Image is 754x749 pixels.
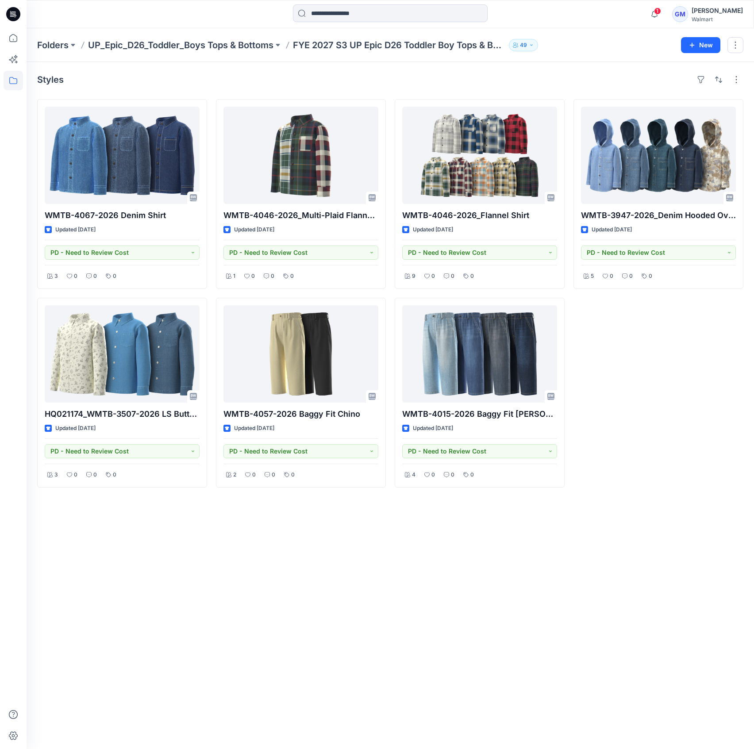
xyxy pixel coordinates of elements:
a: UP_Epic_D26_Toddler_Boys Tops & Bottoms [88,39,273,51]
p: 0 [290,272,294,281]
a: WMTB-4046-2026_Flannel Shirt [402,107,557,204]
p: 0 [113,470,116,480]
p: WMTB-4015-2026 Baggy Fit [PERSON_NAME]-Opt 1A [402,408,557,420]
p: 2 [233,470,236,480]
a: WMTB-4057-2026 Baggy Fit Chino [223,305,378,403]
p: WMTB-4046-2026_Flannel Shirt [402,209,557,222]
p: 0 [291,470,295,480]
div: [PERSON_NAME] [692,5,743,16]
p: Updated [DATE] [592,225,632,234]
p: 0 [451,470,454,480]
p: 0 [74,470,77,480]
a: WMTB-4015-2026 Baggy Fit Jean-Opt 1A [402,305,557,403]
p: 0 [470,470,474,480]
p: 0 [470,272,474,281]
p: 4 [412,470,415,480]
p: 49 [520,40,527,50]
p: 0 [451,272,454,281]
p: 5 [591,272,594,281]
p: FYE 2027 S3 UP Epic D26 Toddler Boy Tops & Bottoms [293,39,505,51]
div: GM [672,6,688,22]
button: 49 [509,39,538,51]
p: 0 [93,470,97,480]
p: 9 [412,272,415,281]
p: 0 [431,272,435,281]
p: 0 [271,272,274,281]
p: 0 [93,272,97,281]
p: WMTB-3947-2026_Denim Hooded Overshirt [581,209,736,222]
div: Walmart [692,16,743,23]
p: Updated [DATE] [55,424,96,433]
a: HQ021174_WMTB-3507-2026 LS Button Down Denim Shirt [45,305,200,403]
p: 3 [54,272,58,281]
p: 0 [431,470,435,480]
h4: Styles [37,74,64,85]
p: 0 [272,470,275,480]
p: WMTB-4057-2026 Baggy Fit Chino [223,408,378,420]
p: HQ021174_WMTB-3507-2026 LS Button Down Denim Shirt [45,408,200,420]
p: 0 [629,272,633,281]
p: 0 [252,470,256,480]
button: New [681,37,720,53]
a: Folders [37,39,69,51]
a: WMTB-3947-2026_Denim Hooded Overshirt [581,107,736,204]
a: WMTB-4046-2026_Multi-Plaid Flannel Shirt [223,107,378,204]
p: 0 [113,272,116,281]
p: Updated [DATE] [234,225,274,234]
p: 0 [74,272,77,281]
p: 0 [649,272,652,281]
p: WMTB-4046-2026_Multi-Plaid Flannel Shirt [223,209,378,222]
p: Updated [DATE] [55,225,96,234]
p: 0 [251,272,255,281]
p: 3 [54,470,58,480]
p: 0 [610,272,613,281]
a: WMTB-4067-2026 Denim Shirt [45,107,200,204]
p: 1 [233,272,235,281]
p: Updated [DATE] [413,424,453,433]
p: Updated [DATE] [413,225,453,234]
span: 1 [654,8,661,15]
p: Updated [DATE] [234,424,274,433]
p: WMTB-4067-2026 Denim Shirt [45,209,200,222]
